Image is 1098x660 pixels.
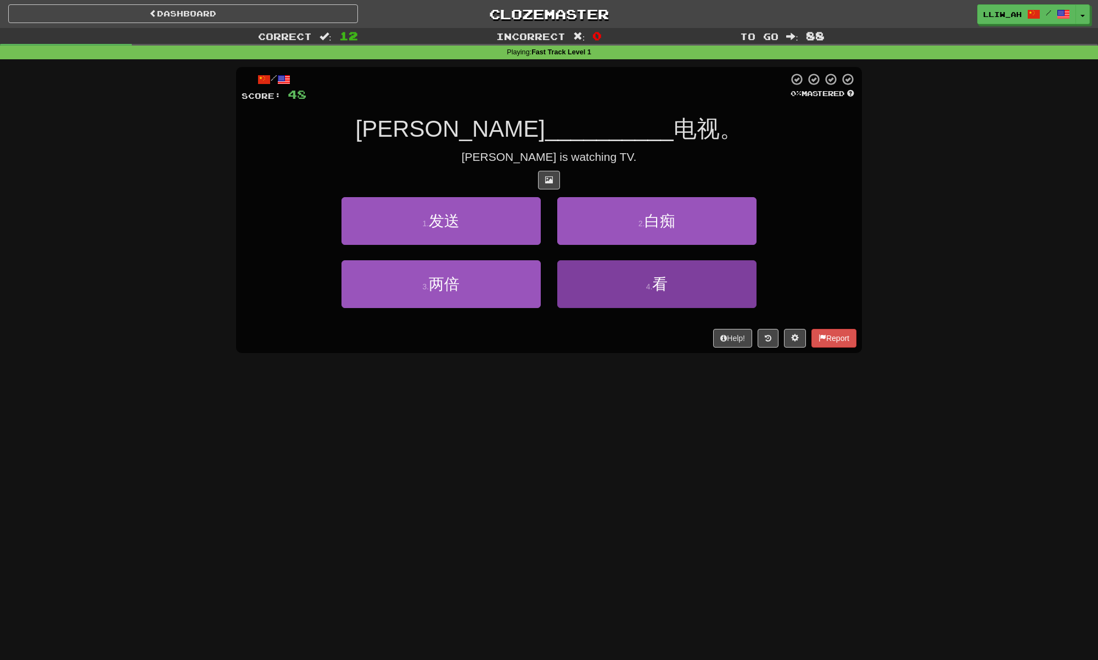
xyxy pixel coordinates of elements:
[8,4,358,23] a: Dashboard
[557,260,757,308] button: 4.看
[538,171,560,189] button: Show image (alt+x)
[573,32,585,41] span: :
[646,282,653,291] small: 4 .
[341,260,541,308] button: 3.两倍
[355,116,545,142] span: [PERSON_NAME]
[806,29,825,42] span: 88
[341,197,541,245] button: 1.发送
[791,89,802,98] span: 0 %
[786,32,798,41] span: :
[811,329,856,348] button: Report
[288,87,306,101] span: 48
[496,31,565,42] span: Incorrect
[652,276,668,293] span: 看
[258,31,312,42] span: Correct
[545,116,674,142] span: __________
[638,219,645,228] small: 2 .
[645,212,675,230] span: 白痴
[374,4,724,24] a: Clozemaster
[339,29,358,42] span: 12
[674,116,743,142] span: 电视。
[429,212,460,230] span: 发送
[1046,9,1051,16] span: /
[422,219,429,228] small: 1 .
[758,329,778,348] button: Round history (alt+y)
[713,329,752,348] button: Help!
[242,91,281,100] span: Score:
[788,89,856,99] div: Mastered
[977,4,1076,24] a: lliw_ah /
[242,149,856,165] div: [PERSON_NAME] is watching TV.
[422,282,429,291] small: 3 .
[983,9,1022,19] span: lliw_ah
[740,31,778,42] span: To go
[320,32,332,41] span: :
[429,276,460,293] span: 两倍
[557,197,757,245] button: 2.白痴
[592,29,602,42] span: 0
[242,72,306,86] div: /
[531,48,591,56] strong: Fast Track Level 1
